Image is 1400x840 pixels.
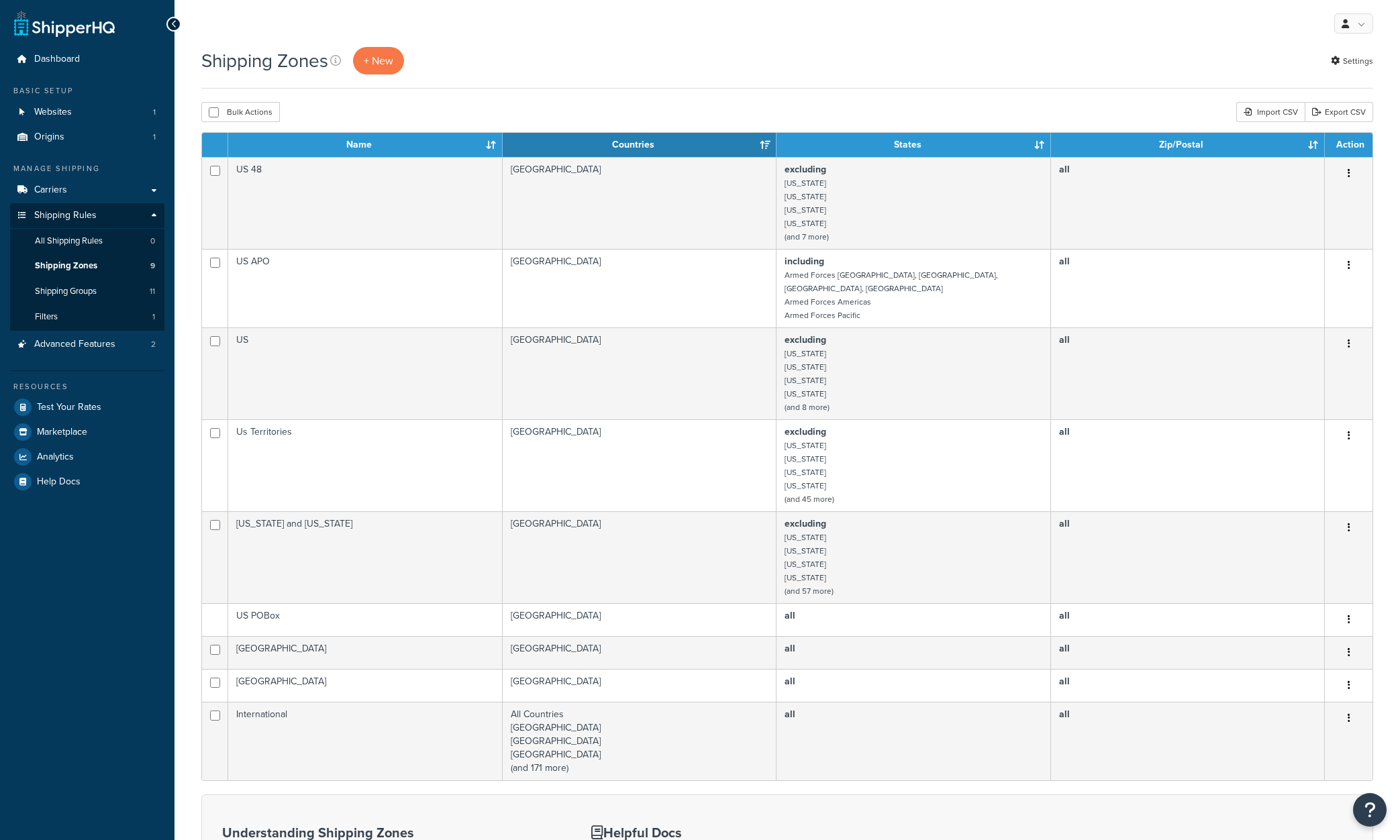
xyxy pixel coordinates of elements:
[34,185,67,196] span: Carriers
[10,100,164,125] a: Websites 1
[150,260,155,272] span: 9
[10,305,164,329] li: Filters
[228,157,502,249] td: US 48
[785,707,795,721] b: all
[785,609,795,623] b: all
[37,402,101,413] span: Test Your Rates
[1059,641,1070,655] b: all
[201,102,280,122] button: Bulk Actions
[10,229,164,254] a: All Shipping Rules 0
[10,163,164,174] div: Manage Shipping
[10,279,164,304] a: Shipping Groups 11
[785,425,826,439] b: excluding
[228,133,502,157] th: Name: activate to sort column ascending
[785,162,826,176] b: excluding
[785,480,826,492] small: [US_STATE]
[785,401,830,413] small: (and 8 more)
[785,388,826,400] small: [US_STATE]
[34,107,72,118] span: Websites
[34,210,97,221] span: Shipping Rules
[503,249,777,327] td: [GEOGRAPHIC_DATA]
[785,641,795,655] b: all
[1059,162,1070,176] b: all
[785,453,826,465] small: [US_STATE]
[503,603,777,636] td: [GEOGRAPHIC_DATA]
[503,327,777,419] td: [GEOGRAPHIC_DATA]
[153,107,156,118] span: 1
[591,825,846,840] h3: Helpful Docs
[503,702,777,780] td: All Countries [GEOGRAPHIC_DATA] [GEOGRAPHIC_DATA] [GEOGRAPHIC_DATA] (and 171 more)
[10,100,164,125] li: Websites
[14,10,115,37] a: ShipperHQ Home
[37,427,87,438] span: Marketplace
[10,254,164,278] li: Shipping Zones
[1325,133,1372,157] th: Action
[785,531,826,543] small: [US_STATE]
[228,702,502,780] td: International
[10,395,164,419] a: Test Your Rates
[10,125,164,150] li: Origins
[785,439,826,452] small: [US_STATE]
[10,47,164,72] li: Dashboard
[1059,254,1070,268] b: all
[10,305,164,329] a: Filters 1
[34,54,80,65] span: Dashboard
[353,47,404,74] a: + New
[1353,793,1387,827] button: Open Resource Center
[503,157,777,249] td: [GEOGRAPHIC_DATA]
[785,309,860,321] small: Armed Forces Pacific
[228,249,502,327] td: US APO
[10,254,164,278] a: Shipping Zones 9
[785,361,826,373] small: [US_STATE]
[785,674,795,688] b: all
[37,476,81,488] span: Help Docs
[10,332,164,357] a: Advanced Features 2
[34,339,115,350] span: Advanced Features
[785,333,826,347] b: excluding
[1059,517,1070,531] b: all
[10,381,164,392] div: Resources
[503,511,777,603] td: [GEOGRAPHIC_DATA]
[785,217,826,229] small: [US_STATE]
[10,125,164,150] a: Origins 1
[228,419,502,511] td: Us Territories
[1059,609,1070,623] b: all
[785,572,826,584] small: [US_STATE]
[1051,133,1325,157] th: Zip/Postal: activate to sort column ascending
[228,669,502,702] td: [GEOGRAPHIC_DATA]
[1305,102,1373,122] a: Export CSV
[153,132,156,143] span: 1
[10,470,164,494] a: Help Docs
[785,348,826,360] small: [US_STATE]
[35,260,97,272] span: Shipping Zones
[785,558,826,570] small: [US_STATE]
[1059,674,1070,688] b: all
[150,286,155,297] span: 11
[785,254,824,268] b: including
[10,203,164,331] li: Shipping Rules
[1059,333,1070,347] b: all
[785,177,826,189] small: [US_STATE]
[228,327,502,419] td: US
[228,636,502,669] td: [GEOGRAPHIC_DATA]
[152,311,155,323] span: 1
[503,133,777,157] th: Countries: activate to sort column ascending
[10,203,164,228] a: Shipping Rules
[503,636,777,669] td: [GEOGRAPHIC_DATA]
[34,132,64,143] span: Origins
[785,493,834,505] small: (and 45 more)
[10,279,164,304] li: Shipping Groups
[10,420,164,444] a: Marketplace
[10,445,164,469] a: Analytics
[150,235,155,247] span: 0
[10,178,164,203] a: Carriers
[228,603,502,636] td: US POBox
[1331,52,1373,70] a: Settings
[785,374,826,386] small: [US_STATE]
[37,452,74,463] span: Analytics
[228,511,502,603] td: [US_STATE] and [US_STATE]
